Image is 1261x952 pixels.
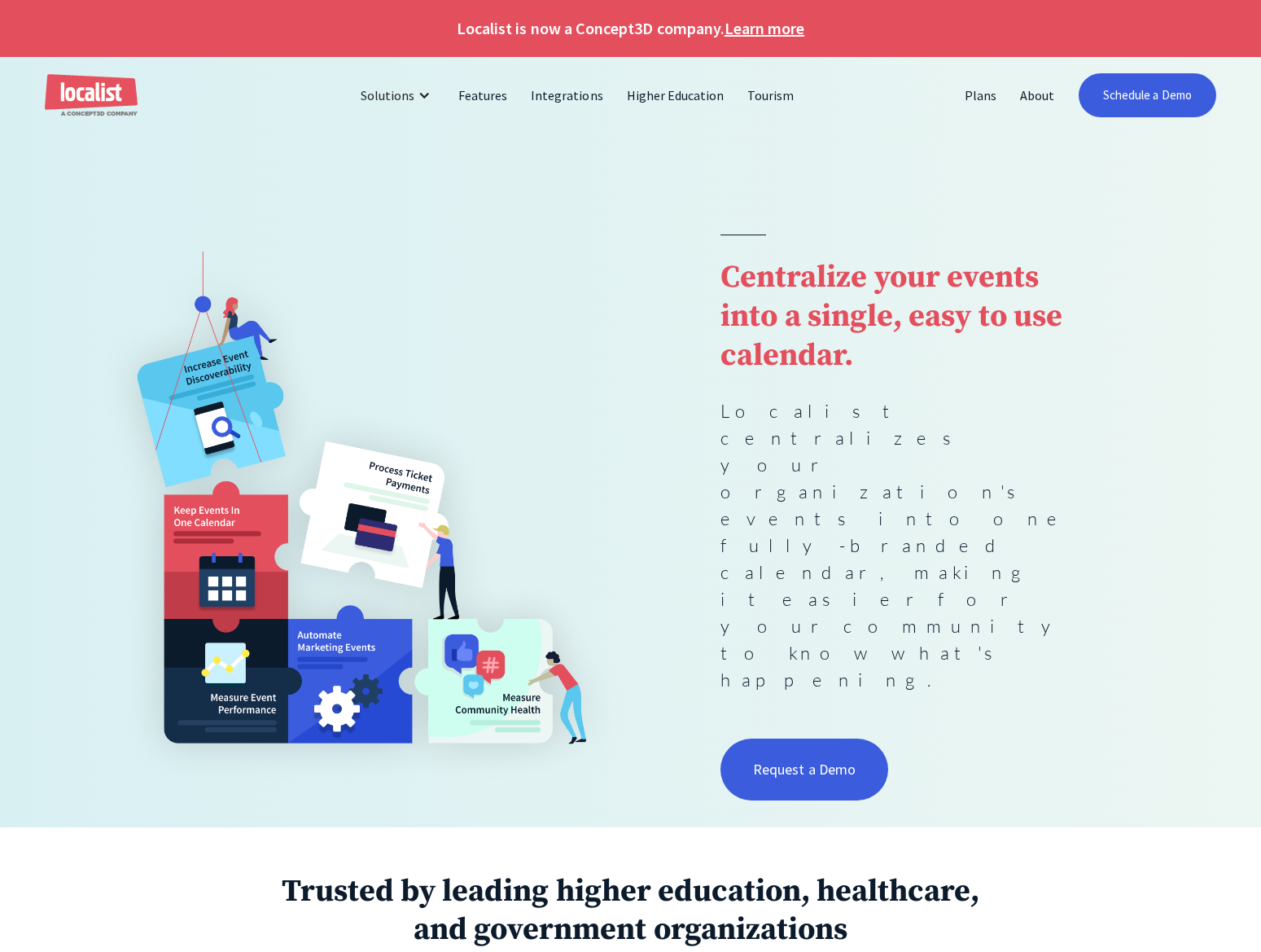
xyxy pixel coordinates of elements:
[720,739,888,801] a: Request a Demo
[720,397,1081,693] p: Localist centralizes your organization's events into one fully-branded calendar, making it easier...
[1079,73,1216,117] a: Schedule a Demo
[1009,76,1066,115] a: About
[725,16,804,41] a: Learn more
[348,76,447,115] div: Solutions
[720,258,1062,375] strong: Centralize your events into a single, easy to use calendar.
[447,76,519,115] a: Features
[361,86,414,105] div: Solutions
[45,74,138,117] a: home
[736,76,806,115] a: Tourism
[519,76,615,115] a: Integrations
[282,872,980,950] strong: Trusted by leading higher education, healthcare, and government organizations
[615,76,737,115] a: Higher Education
[953,76,1009,115] a: Plans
